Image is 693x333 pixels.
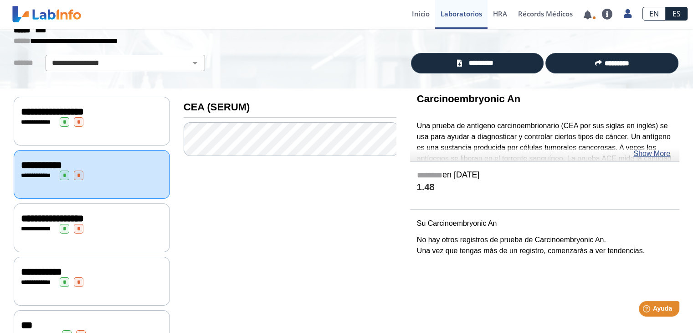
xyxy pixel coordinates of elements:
b: Carcinoembryonic An [417,93,520,104]
h4: 1.48 [417,182,672,193]
p: Una prueba de antígeno carcinoembrionario (CEA por sus siglas en inglés) se usa para ayudar a dia... [417,120,672,186]
a: Show More [633,148,670,159]
a: EN [642,7,666,21]
p: Su Carcinoembryonic An [417,218,672,229]
p: No hay otros registros de prueba de Carcinoembryonic An. Una vez que tengas más de un registro, c... [417,234,672,256]
b: CEA (SERUM) [184,101,250,113]
span: HRA [493,9,507,18]
a: ES [666,7,688,21]
h5: en [DATE] [417,170,672,181]
iframe: Help widget launcher [612,297,683,323]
